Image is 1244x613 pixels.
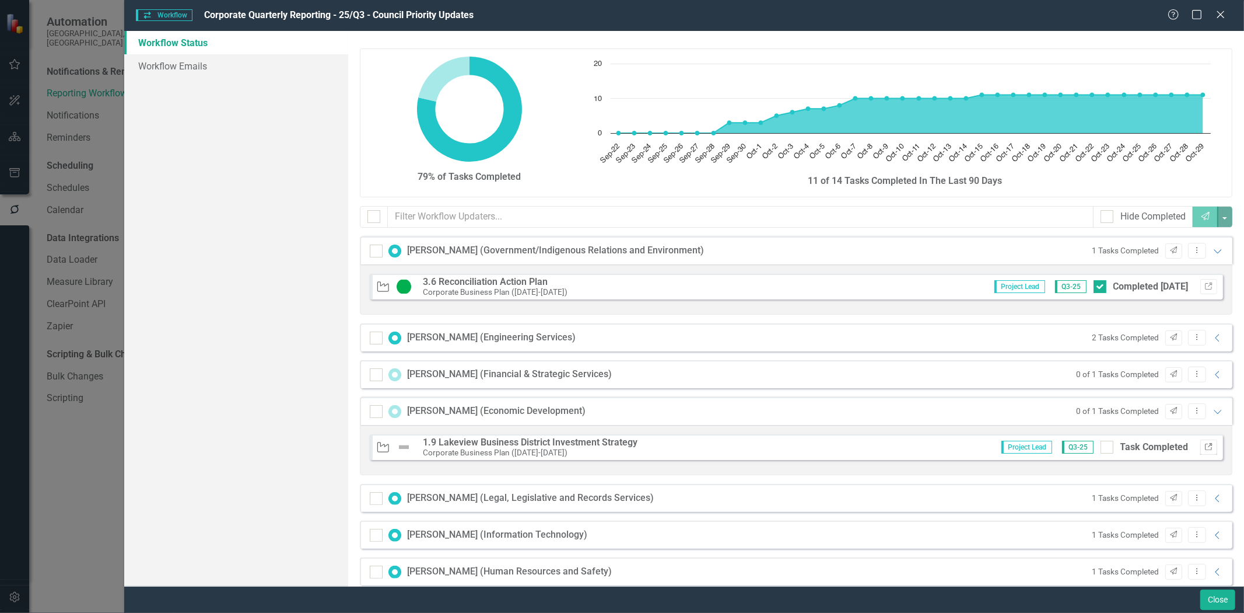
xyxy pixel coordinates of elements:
small: Corporate Business Plan ([DATE]-[DATE]) [423,448,567,457]
text: Sep-22 [599,142,621,165]
div: [PERSON_NAME] (Human Resources and Safety) [407,565,612,579]
path: Oct-3, 6. Tasks Completed. [790,110,794,114]
text: Sep-29 [710,142,732,165]
div: Task Completed [1120,441,1189,454]
strong: 1.9 Lakeview Business District Investment Strategy [423,437,637,448]
path: Sep-23, 0. Tasks Completed. [632,131,636,135]
span: Workflow [136,9,192,21]
path: Oct-20, 11. Tasks Completed. [1058,92,1063,97]
path: Oct-7, 10. Tasks Completed. [853,96,857,100]
path: Oct-24, 11. Tasks Completed. [1122,92,1126,97]
div: [PERSON_NAME] (Engineering Services) [407,331,576,344]
span: Project Lead [1001,441,1052,454]
small: 1 Tasks Completed [1092,245,1159,256]
text: Oct-7 [840,142,858,161]
text: Sep-30 [726,142,748,165]
text: Oct-27 [1153,142,1174,163]
text: Sep-24 [630,142,653,165]
input: Filter Workflow Updaters... [387,206,1094,228]
text: Oct-28 [1169,142,1190,163]
text: Sep-25 [646,142,668,165]
text: Sep-27 [678,142,700,165]
path: Oct-13, 10. Tasks Completed. [948,96,952,100]
text: Oct-15 [963,142,984,163]
strong: 3.6 Reconciliation Action Plan [423,276,548,287]
div: [PERSON_NAME] (Economic Development) [407,405,586,418]
text: Oct-14 [948,142,969,163]
text: Oct-18 [1011,142,1032,163]
text: Oct-11 [900,142,921,163]
text: Oct-1 [745,142,763,161]
text: Oct-8 [856,142,874,161]
path: Oct-18, 11. Tasks Completed. [1026,92,1031,97]
path: Oct-23, 11. Tasks Completed. [1105,92,1110,97]
text: Sep-28 [693,142,716,165]
text: Oct-20 [1042,142,1063,163]
button: Close [1200,590,1235,610]
path: Oct-16, 11. Tasks Completed. [995,92,1000,97]
text: Oct-9 [871,142,889,161]
path: Oct-17, 11. Tasks Completed. [1011,92,1015,97]
path: Oct-22, 11. Tasks Completed. [1089,92,1094,97]
path: Oct-27, 11. Tasks Completed. [1169,92,1173,97]
text: Oct-26 [1137,142,1158,163]
text: Oct-6 [824,142,842,161]
text: Oct-22 [1074,142,1095,163]
img: On Track [397,280,412,294]
path: Oct-12, 10. Tasks Completed. [932,96,937,100]
path: Sep-26, 0. Tasks Completed. [679,131,684,135]
path: Oct-19, 11. Tasks Completed. [1042,92,1047,97]
path: Oct-11, 10. Tasks Completed. [916,96,921,100]
small: 1 Tasks Completed [1092,566,1159,577]
text: Oct-29 [1185,142,1206,163]
small: 2 Tasks Completed [1092,332,1159,343]
path: Sep-24, 0. Tasks Completed. [647,131,652,135]
text: Oct-13 [932,142,953,163]
span: Q3-25 [1055,280,1087,293]
text: Oct-16 [979,142,1000,163]
path: Oct-28, 11. Tasks Completed. [1185,92,1189,97]
span: Corporate Quarterly Reporting - 25/Q3 - Council Priority Updates [204,9,474,20]
path: Oct-21, 11. Tasks Completed. [1074,92,1078,97]
a: Workflow Emails [124,54,348,78]
text: Oct-4 [793,142,811,161]
a: Workflow Status [124,31,348,54]
text: Sep-26 [662,142,684,165]
small: 0 of 1 Tasks Completed [1077,369,1159,380]
path: Sep-27, 0. Tasks Completed. [695,131,699,135]
text: Oct-21 [1058,142,1079,163]
text: Oct-19 [1026,142,1047,163]
text: Oct-23 [1090,142,1111,163]
svg: Interactive chart [587,58,1217,175]
small: 1 Tasks Completed [1092,493,1159,504]
text: Oct-17 [995,142,1016,163]
path: Oct-25, 11. Tasks Completed. [1137,92,1142,97]
text: Oct-12 [916,142,937,163]
path: Oct-29, 11. Tasks Completed. [1200,92,1205,97]
path: Oct-14, 10. Tasks Completed. [963,96,968,100]
path: Oct-9, 10. Tasks Completed. [884,96,889,100]
strong: 11 of 14 Tasks Completed In The Last 90 Days [808,175,1002,186]
path: Oct-10, 10. Tasks Completed. [900,96,905,100]
span: Q3-25 [1062,441,1094,454]
div: [PERSON_NAME] (Information Technology) [407,528,587,542]
path: Oct-2, 5. Tasks Completed. [774,113,779,118]
path: Sep-28, 0. Tasks Completed. [711,131,716,135]
path: Sep-30, 3. Tasks Completed. [742,120,747,125]
div: [PERSON_NAME] (Financial & Strategic Services) [407,368,612,381]
strong: 79% of Tasks Completed [418,171,521,182]
path: Oct-26, 11. Tasks Completed. [1153,92,1158,97]
path: Oct-6, 8. Tasks Completed. [837,103,842,107]
div: Hide Completed [1120,210,1186,224]
div: Chart. Highcharts interactive chart. [587,58,1223,175]
text: 10 [594,95,602,103]
small: Corporate Business Plan ([DATE]-[DATE]) [423,287,567,297]
text: Sep-23 [615,142,637,165]
img: Not Defined [397,440,412,454]
div: [PERSON_NAME] (Government/Indigenous Relations and Environment) [407,244,704,257]
text: 0 [598,130,602,137]
small: 0 of 1 Tasks Completed [1077,406,1159,417]
path: Sep-25, 0. Tasks Completed. [663,131,668,135]
text: Oct-25 [1122,142,1143,163]
path: Sep-29, 3. Tasks Completed. [727,120,731,125]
